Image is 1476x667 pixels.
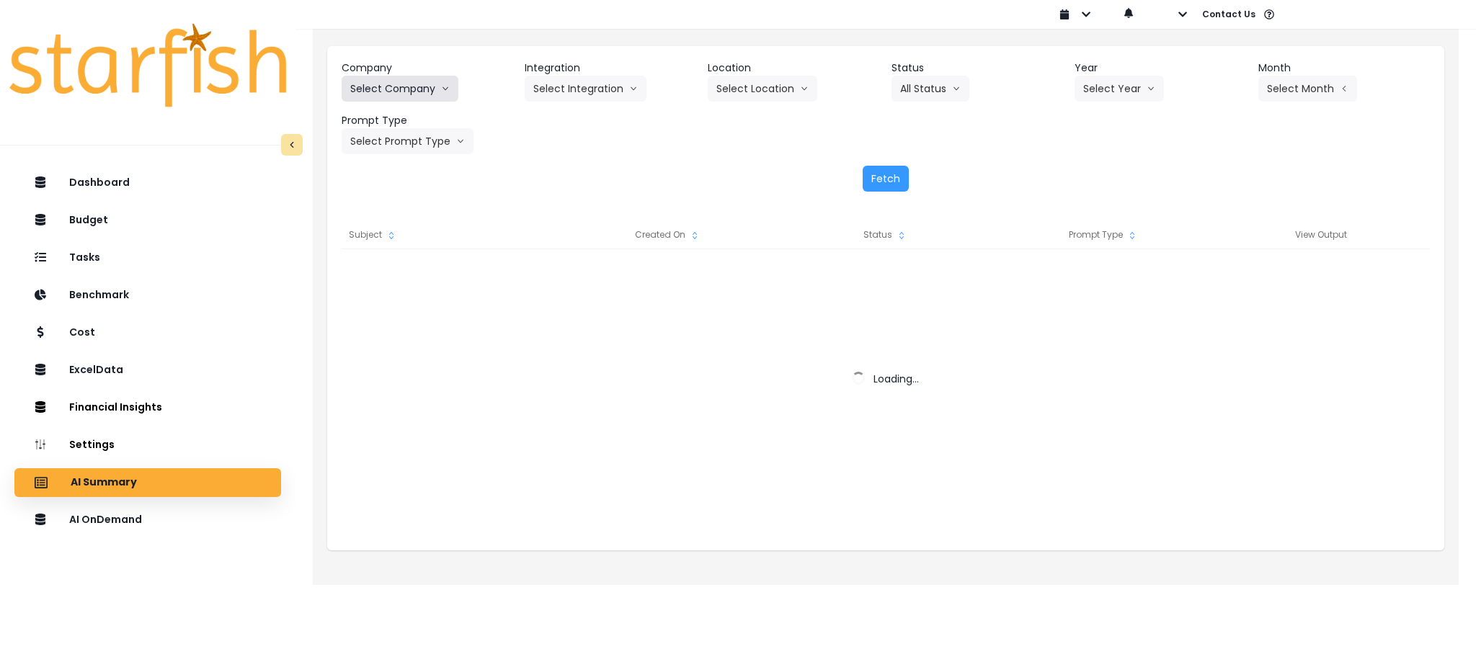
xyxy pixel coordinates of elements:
[69,514,142,526] p: AI OnDemand
[342,128,474,154] button: Select Prompt Typearrow down line
[873,372,919,386] span: Loading...
[456,134,465,148] svg: arrow down line
[892,61,1063,76] header: Status
[995,220,1212,249] div: Prompt Type
[1212,220,1430,249] div: View Output
[69,251,100,264] p: Tasks
[69,176,130,189] p: Dashboard
[14,318,281,347] button: Cost
[1126,230,1138,241] svg: sort
[386,230,397,241] svg: sort
[525,61,696,76] header: Integration
[1258,76,1357,102] button: Select Montharrow left line
[14,393,281,422] button: Financial Insights
[342,113,513,128] header: Prompt Type
[14,468,281,497] button: AI Summary
[708,61,879,76] header: Location
[1075,61,1246,76] header: Year
[952,81,961,96] svg: arrow down line
[525,76,646,102] button: Select Integrationarrow down line
[71,476,137,489] p: AI Summary
[14,243,281,272] button: Tasks
[14,356,281,385] button: ExcelData
[342,76,458,102] button: Select Companyarrow down line
[1147,81,1155,96] svg: arrow down line
[342,61,513,76] header: Company
[14,169,281,197] button: Dashboard
[800,81,809,96] svg: arrow down line
[892,76,969,102] button: All Statusarrow down line
[69,326,95,339] p: Cost
[69,289,129,301] p: Benchmark
[441,81,450,96] svg: arrow down line
[14,431,281,460] button: Settings
[1075,76,1164,102] button: Select Yeararrow down line
[629,81,638,96] svg: arrow down line
[14,281,281,310] button: Benchmark
[342,220,559,249] div: Subject
[559,220,777,249] div: Created On
[689,230,701,241] svg: sort
[14,206,281,235] button: Budget
[708,76,817,102] button: Select Locationarrow down line
[777,220,995,249] div: Status
[896,230,907,241] svg: sort
[1340,81,1348,96] svg: arrow left line
[14,506,281,534] button: AI OnDemand
[863,166,909,192] button: Fetch
[1258,61,1430,76] header: Month
[69,214,108,226] p: Budget
[69,364,123,376] p: ExcelData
